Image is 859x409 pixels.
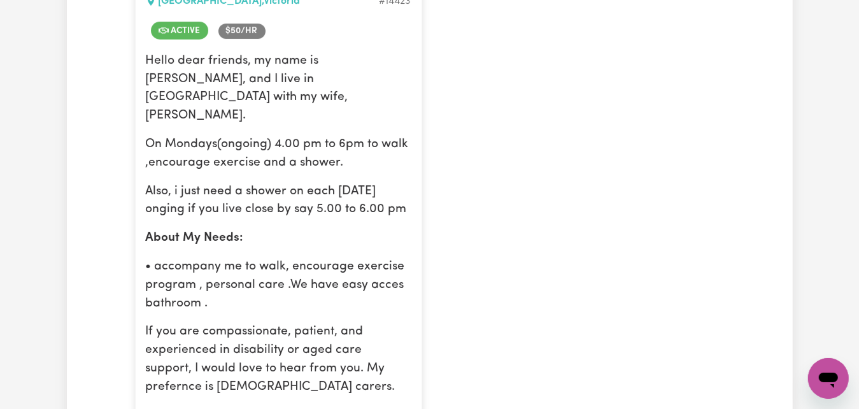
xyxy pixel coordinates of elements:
p: • accompany me to walk, encourage exercise program , personal care .We have easy acces bathroom . [146,258,411,313]
p: On Mondays(ongoing) 4.00 pm to 6pm to walk ,encourage exercise and a shower. [146,136,411,173]
span: Job rate per hour [218,24,266,39]
iframe: Button to launch messaging window, conversation in progress [808,358,849,399]
p: Hello dear friends, my name is [PERSON_NAME], and I live in [GEOGRAPHIC_DATA] with my wife, [PERS... [146,52,411,126]
p: If you are compassionate, patient, and experienced in disability or aged care support, I would lo... [146,323,411,396]
p: Also, i just need a shower on each [DATE] onging if you live close by say 5.00 to 6.00 pm [146,183,411,220]
strong: About My Needs: [146,232,243,244]
span: Job is active [151,22,208,39]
